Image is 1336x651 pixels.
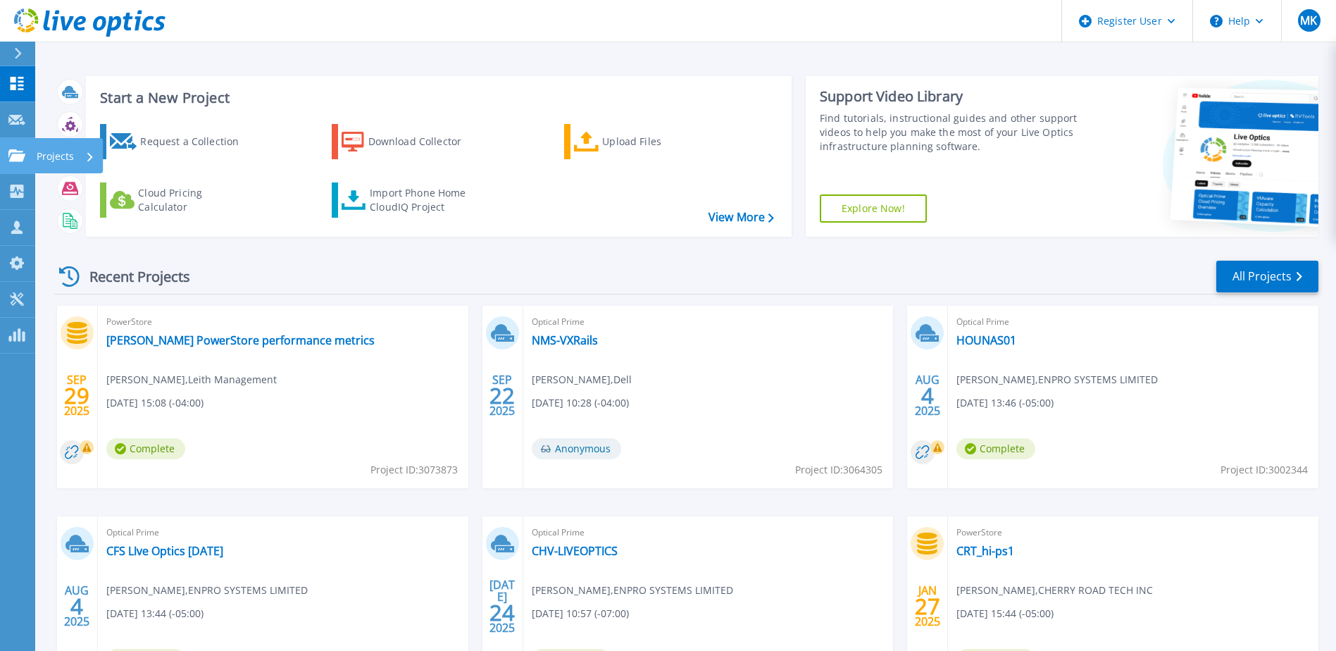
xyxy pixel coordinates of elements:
div: Request a Collection [140,128,253,156]
a: All Projects [1216,261,1318,292]
a: Request a Collection [100,124,257,159]
p: Projects [37,138,74,175]
div: Find tutorials, instructional guides and other support videos to help you make the most of your L... [820,111,1081,154]
a: Upload Files [564,124,721,159]
span: MK [1300,15,1317,26]
span: 24 [489,607,515,619]
span: 22 [489,390,515,402]
span: [PERSON_NAME] , Dell [532,372,632,387]
a: [PERSON_NAME] PowerStore performance metrics [106,333,375,347]
div: SEP 2025 [63,370,90,421]
span: Project ID: 3073873 [370,462,458,478]
a: HOUNAS01 [956,333,1016,347]
span: [DATE] 15:08 (-04:00) [106,395,204,411]
span: 29 [64,390,89,402]
span: 27 [915,600,940,612]
a: CFS LIve Optics [DATE] [106,544,223,558]
div: Download Collector [368,128,481,156]
span: Optical Prime [106,525,460,540]
div: Upload Files [602,128,715,156]
h3: Start a New Project [100,90,773,106]
span: 4 [70,600,83,612]
span: [PERSON_NAME] , ENPRO SYSTEMS LIMITED [956,372,1158,387]
a: NMS-VXRails [532,333,598,347]
a: Explore Now! [820,194,927,223]
span: [PERSON_NAME] , CHERRY ROAD TECH INC [956,583,1153,598]
span: Optical Prime [532,314,885,330]
span: [DATE] 10:28 (-04:00) [532,395,629,411]
span: Optical Prime [956,314,1310,330]
span: [PERSON_NAME] , Leith Management [106,372,277,387]
div: JAN 2025 [914,581,941,632]
span: [DATE] 13:44 (-05:00) [106,606,204,621]
div: AUG 2025 [914,370,941,421]
div: Support Video Library [820,87,1081,106]
span: Optical Prime [532,525,885,540]
div: SEP 2025 [489,370,516,421]
a: CRT_hi-ps1 [956,544,1014,558]
span: PowerStore [106,314,460,330]
span: [PERSON_NAME] , ENPRO SYSTEMS LIMITED [532,583,733,598]
span: Project ID: 3002344 [1220,462,1308,478]
a: View More [708,211,774,224]
div: Recent Projects [54,259,209,294]
span: [DATE] 15:44 (-05:00) [956,606,1054,621]
a: CHV-LIVEOPTICS [532,544,618,558]
span: Project ID: 3064305 [795,462,882,478]
a: Cloud Pricing Calculator [100,182,257,218]
span: Complete [956,438,1035,459]
span: Anonymous [532,438,621,459]
div: [DATE] 2025 [489,581,516,632]
span: [PERSON_NAME] , ENPRO SYSTEMS LIMITED [106,583,308,598]
span: Complete [106,438,185,459]
div: Import Phone Home CloudIQ Project [370,186,480,214]
span: [DATE] 13:46 (-05:00) [956,395,1054,411]
div: AUG 2025 [63,581,90,632]
a: Download Collector [332,124,489,159]
span: 4 [921,390,934,402]
span: [DATE] 10:57 (-07:00) [532,606,629,621]
span: PowerStore [956,525,1310,540]
div: Cloud Pricing Calculator [138,186,251,214]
